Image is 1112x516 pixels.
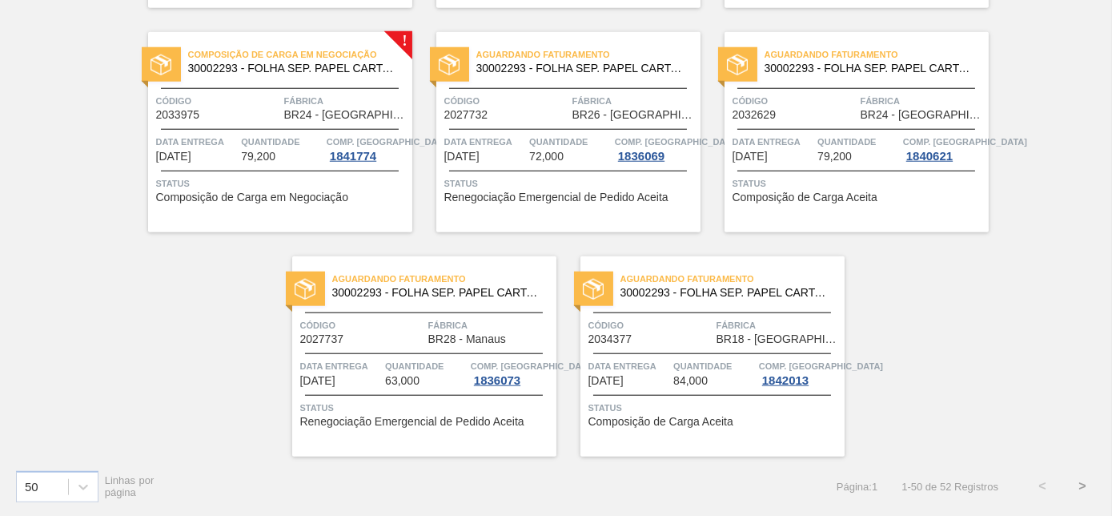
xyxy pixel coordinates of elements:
[759,358,883,374] span: Comp. Carga
[903,150,956,163] div: 1840621
[156,93,280,109] span: Código
[188,46,412,62] span: Composição de Carga em Negociação
[428,317,552,333] span: Fábrica
[300,400,552,416] span: Status
[471,358,552,387] a: Comp. [GEOGRAPHIC_DATA]1836073
[556,256,845,457] a: statusAguardando Faturamento30002293 - FOLHA SEP. PAPEL CARTAO 1200x1000M 350gCódigo2034377Fábric...
[385,375,420,387] span: 63,000
[327,134,451,150] span: Comp. Carga
[300,317,424,333] span: Código
[673,375,708,387] span: 84,000
[439,54,460,75] img: status
[733,191,877,204] span: Composição de Carga Aceita
[861,93,985,109] span: Fábrica
[620,271,845,287] span: Aguardando Faturamento
[901,481,998,493] span: 1 - 50 de 52 Registros
[241,134,323,150] span: Quantidade
[241,151,275,163] span: 79,200
[701,32,989,232] a: statusAguardando Faturamento30002293 - FOLHA SEP. PAPEL CARTAO 1200x1000M 350gCódigo2032629Fábric...
[620,287,832,299] span: 30002293 - FOLHA SEP. PAPEL CARTAO 1200x1000M 350g
[156,109,200,121] span: 2033975
[295,279,315,300] img: status
[156,134,238,150] span: Data entrega
[327,150,379,163] div: 1841774
[817,151,852,163] span: 79,200
[572,93,697,109] span: Fábrica
[444,151,480,163] span: 30/10/2025
[25,480,38,494] div: 50
[156,191,348,204] span: Composição de Carga em Negociação
[156,175,408,191] span: Status
[765,62,976,75] span: 30002293 - FOLHA SEP. PAPEL CARTAO 1200x1000M 350g
[300,416,524,428] span: Renegociação Emergencial de Pedido Aceita
[332,287,544,299] span: 30002293 - FOLHA SEP. PAPEL CARTAO 1200x1000M 350g
[300,375,335,387] span: 04/11/2025
[105,474,155,498] span: Linhas por página
[588,416,733,428] span: Composição de Carga Aceita
[444,93,568,109] span: Código
[733,109,777,121] span: 2032629
[861,109,985,121] span: BR24 - Ponta Grossa
[444,175,697,191] span: Status
[615,134,739,150] span: Comp. Carga
[156,151,191,163] span: 29/10/2025
[428,333,506,345] span: BR28 - Manaus
[471,358,595,374] span: Comp. Carga
[412,32,701,232] a: statusAguardando Faturamento30002293 - FOLHA SEP. PAPEL CARTAO 1200x1000M 350gCódigo2027732Fábric...
[837,481,877,493] span: Página : 1
[300,333,344,345] span: 2027737
[717,333,841,345] span: BR18 - Pernambuco
[588,358,670,374] span: Data entrega
[444,109,488,121] span: 2027732
[284,93,408,109] span: Fábrica
[733,93,857,109] span: Código
[615,150,668,163] div: 1836069
[444,134,526,150] span: Data entrega
[476,62,688,75] span: 30002293 - FOLHA SEP. PAPEL CARTAO 1200x1000M 350g
[717,317,841,333] span: Fábrica
[332,271,556,287] span: Aguardando Faturamento
[151,54,171,75] img: status
[188,62,399,75] span: 30002293 - FOLHA SEP. PAPEL CARTAO 1200x1000M 350g
[284,109,408,121] span: BR24 - Ponta Grossa
[588,375,624,387] span: 05/11/2025
[529,134,611,150] span: Quantidade
[1062,466,1102,506] button: >
[733,134,814,150] span: Data entrega
[268,256,556,457] a: statusAguardando Faturamento30002293 - FOLHA SEP. PAPEL CARTAO 1200x1000M 350gCódigo2027737Fábric...
[444,191,668,204] span: Renegociação Emergencial de Pedido Aceita
[733,175,985,191] span: Status
[903,134,985,163] a: Comp. [GEOGRAPHIC_DATA]1840621
[673,358,755,374] span: Quantidade
[765,46,989,62] span: Aguardando Faturamento
[759,374,812,387] div: 1842013
[727,54,748,75] img: status
[124,32,412,232] a: !statusComposição de Carga em Negociação30002293 - FOLHA SEP. PAPEL CARTAO 1200x1000M 350gCódigo2...
[327,134,408,163] a: Comp. [GEOGRAPHIC_DATA]1841774
[759,358,841,387] a: Comp. [GEOGRAPHIC_DATA]1842013
[733,151,768,163] span: 31/10/2025
[903,134,1027,150] span: Comp. Carga
[588,317,713,333] span: Código
[476,46,701,62] span: Aguardando Faturamento
[615,134,697,163] a: Comp. [GEOGRAPHIC_DATA]1836069
[1022,466,1062,506] button: <
[817,134,899,150] span: Quantidade
[583,279,604,300] img: status
[385,358,467,374] span: Quantidade
[588,400,841,416] span: Status
[471,374,524,387] div: 1836073
[588,333,632,345] span: 2034377
[529,151,564,163] span: 72,000
[300,358,382,374] span: Data entrega
[572,109,697,121] span: BR26 - Uberlândia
